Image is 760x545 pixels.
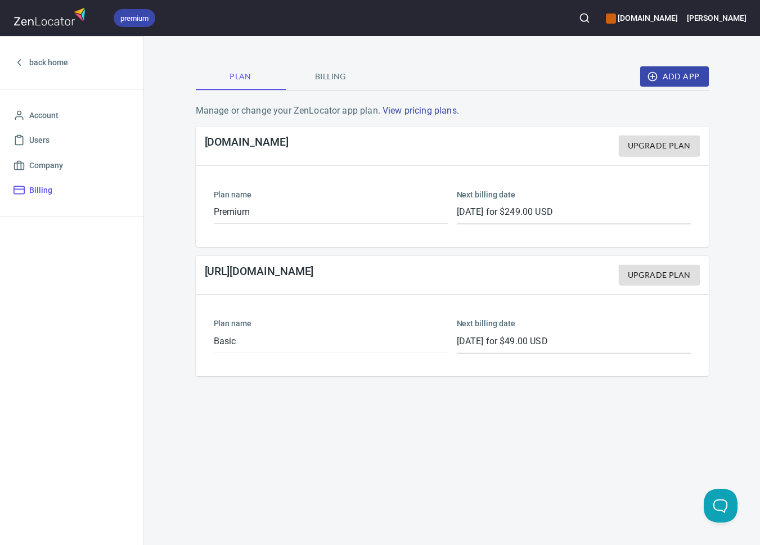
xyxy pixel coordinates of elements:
h4: [DOMAIN_NAME] [205,136,289,156]
p: Basic [214,335,448,348]
iframe: Help Scout Beacon - Open [704,489,737,523]
h6: Plan name [214,317,448,330]
div: premium [114,9,155,27]
h6: Next billing date [457,317,691,330]
h6: [DOMAIN_NAME] [606,12,677,24]
span: back home [29,56,68,70]
span: Upgrade Plan [628,268,691,282]
a: Users [9,128,134,153]
h6: Next billing date [457,188,691,201]
p: Premium [214,205,448,219]
button: Search [572,6,597,30]
a: Company [9,153,134,178]
span: Company [29,159,63,173]
p: [DATE] for $49.00 USD [457,335,691,348]
a: Billing [9,178,134,203]
p: Manage or change your ZenLocator app plan. [196,104,709,118]
a: View pricing plans. [383,105,459,116]
span: Account [29,109,59,123]
button: Add App [640,66,709,87]
span: Users [29,133,50,147]
p: [DATE] for $249.00 USD [457,205,691,219]
span: Upgrade Plan [628,139,691,153]
button: color-CE600E [606,13,616,24]
img: zenlocator [14,4,89,29]
button: [PERSON_NAME] [687,6,746,30]
span: Plan [203,70,279,84]
span: premium [114,12,155,24]
span: Billing [293,70,369,84]
button: Upgrade Plan [619,265,700,286]
a: back home [9,50,134,75]
h6: [PERSON_NAME] [687,12,746,24]
span: Add App [649,70,700,84]
button: Upgrade Plan [619,136,700,156]
span: Billing [29,183,52,197]
h4: [URL][DOMAIN_NAME] [205,265,314,286]
a: Account [9,103,134,128]
h6: Plan name [214,188,448,201]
